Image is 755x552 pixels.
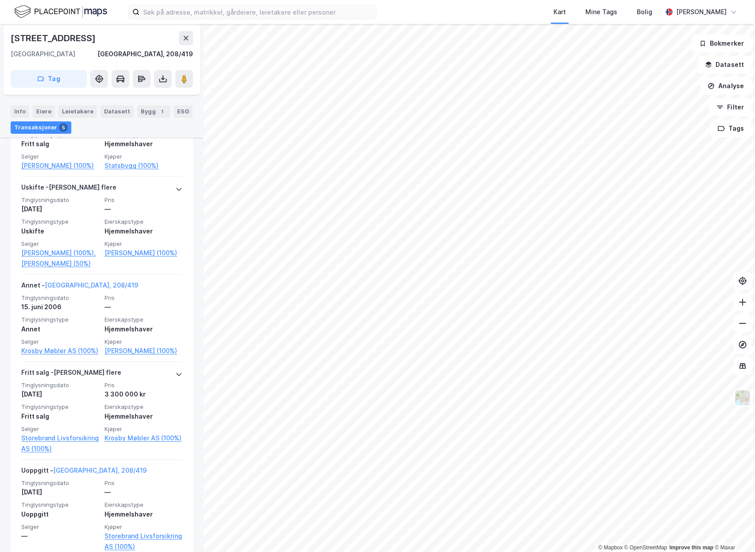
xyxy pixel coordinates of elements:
span: Kjøper [105,240,182,248]
span: Selger [21,240,99,248]
button: Bokmerker [692,35,751,52]
div: Uskifte - [PERSON_NAME] flere [21,182,116,196]
span: Pris [105,294,182,302]
span: Eierskapstype [105,501,182,509]
a: Improve this map [670,544,713,551]
div: — [105,487,182,498]
a: [PERSON_NAME] (100%) [21,160,99,171]
div: 15. juni 2006 [21,302,99,312]
div: Bolig [637,7,652,17]
div: Mine Tags [585,7,617,17]
img: logo.f888ab2527a4732fd821a326f86c7f29.svg [14,4,107,19]
iframe: Chat Widget [711,509,755,552]
div: Fritt salg [21,139,99,149]
div: Fritt salg - [PERSON_NAME] flere [21,367,121,381]
a: [PERSON_NAME] (100%) [105,346,182,356]
div: 1 [158,107,166,116]
div: Datasett [101,105,134,118]
div: [STREET_ADDRESS] [11,31,97,45]
span: Tinglysningstype [21,316,99,323]
span: Tinglysningsdato [21,196,99,204]
div: [GEOGRAPHIC_DATA] [11,49,75,59]
div: [DATE] [21,204,99,214]
span: Eierskapstype [105,316,182,323]
a: Storebrand Livsforsikring AS (100%) [21,433,99,454]
span: Tinglysningstype [21,403,99,411]
span: Pris [105,381,182,389]
div: Annet - [21,280,138,294]
span: Pris [105,479,182,487]
div: Kart [554,7,566,17]
div: Hjemmelshaver [105,139,182,149]
button: Analyse [700,77,751,95]
button: Tags [710,120,751,137]
img: Z [734,389,751,406]
span: Kjøper [105,425,182,433]
a: [PERSON_NAME] (100%), [21,248,99,258]
a: Krosby Møbler AS (100%) [21,346,99,356]
a: Statsbygg (100%) [105,160,182,171]
div: [DATE] [21,487,99,498]
div: ESG [174,105,193,118]
div: Uoppgitt - [21,465,147,479]
div: [DATE] [21,389,99,400]
span: Eierskapstype [105,403,182,411]
span: Tinglysningsdato [21,381,99,389]
div: Uskifte [21,226,99,237]
div: Hjemmelshaver [105,509,182,520]
span: Tinglysningstype [21,218,99,225]
div: Kontrollprogram for chat [711,509,755,552]
div: 5 [59,123,68,132]
span: Tinglysningstype [21,501,99,509]
a: [GEOGRAPHIC_DATA], 208/419 [45,281,138,289]
div: Annet [21,324,99,334]
a: Mapbox [598,544,623,551]
div: Hjemmelshaver [105,411,182,422]
div: Bygg [137,105,170,118]
button: Tag [11,70,87,88]
div: Info [11,105,29,118]
div: — [105,204,182,214]
span: Selger [21,425,99,433]
div: 3 300 000 kr [105,389,182,400]
div: Fritt salg [21,411,99,422]
a: [PERSON_NAME] (50%) [21,258,99,269]
div: Transaksjoner [11,121,71,134]
span: Tinglysningsdato [21,479,99,487]
span: Selger [21,338,99,346]
div: Eiere [33,105,55,118]
div: [GEOGRAPHIC_DATA], 208/419 [97,49,193,59]
span: Eierskapstype [105,218,182,225]
a: Storebrand Livsforsikring AS (100%) [105,531,182,552]
span: Kjøper [105,523,182,531]
span: Tinglysningsdato [21,294,99,302]
span: Pris [105,196,182,204]
div: Leietakere [58,105,97,118]
span: Selger [21,153,99,160]
a: OpenStreetMap [624,544,667,551]
span: Selger [21,523,99,531]
div: [PERSON_NAME] [676,7,727,17]
div: Uoppgitt [21,509,99,520]
input: Søk på adresse, matrikkel, gårdeiere, leietakere eller personer [139,5,376,19]
div: Hjemmelshaver [105,324,182,334]
button: Datasett [697,56,751,74]
span: Kjøper [105,338,182,346]
div: — [21,531,99,541]
a: Krosby Møbler AS (100%) [105,433,182,443]
button: Filter [709,98,751,116]
a: [GEOGRAPHIC_DATA], 208/419 [53,466,147,474]
a: [PERSON_NAME] (100%) [105,248,182,258]
div: — [105,302,182,312]
span: Kjøper [105,153,182,160]
div: Hjemmelshaver [105,226,182,237]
